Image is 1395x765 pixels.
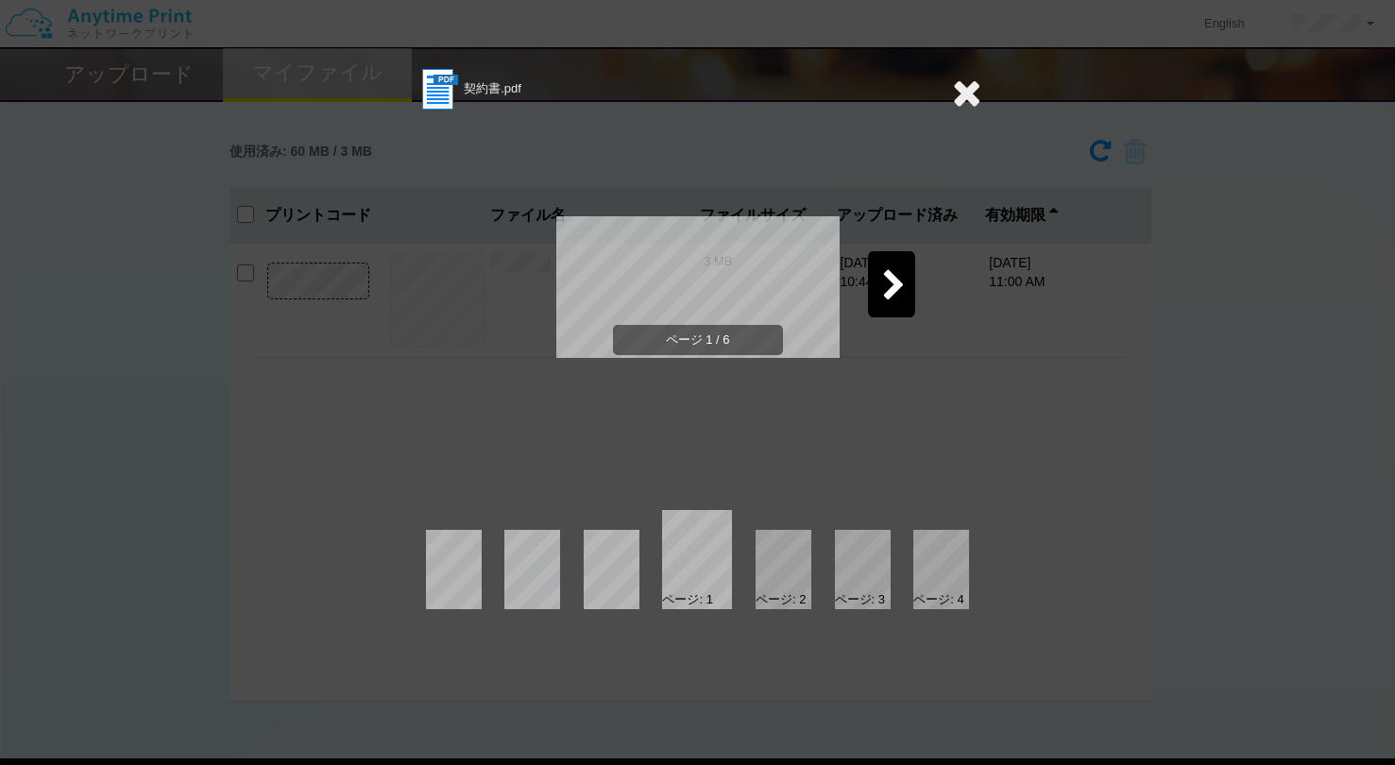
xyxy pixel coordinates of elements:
[835,591,885,609] div: ページ: 3
[613,325,783,356] span: ページ 1 / 6
[756,591,806,609] div: ページ: 2
[913,591,963,609] div: ページ: 4
[662,591,712,609] div: ページ: 1
[464,81,521,95] span: 契約書.pdf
